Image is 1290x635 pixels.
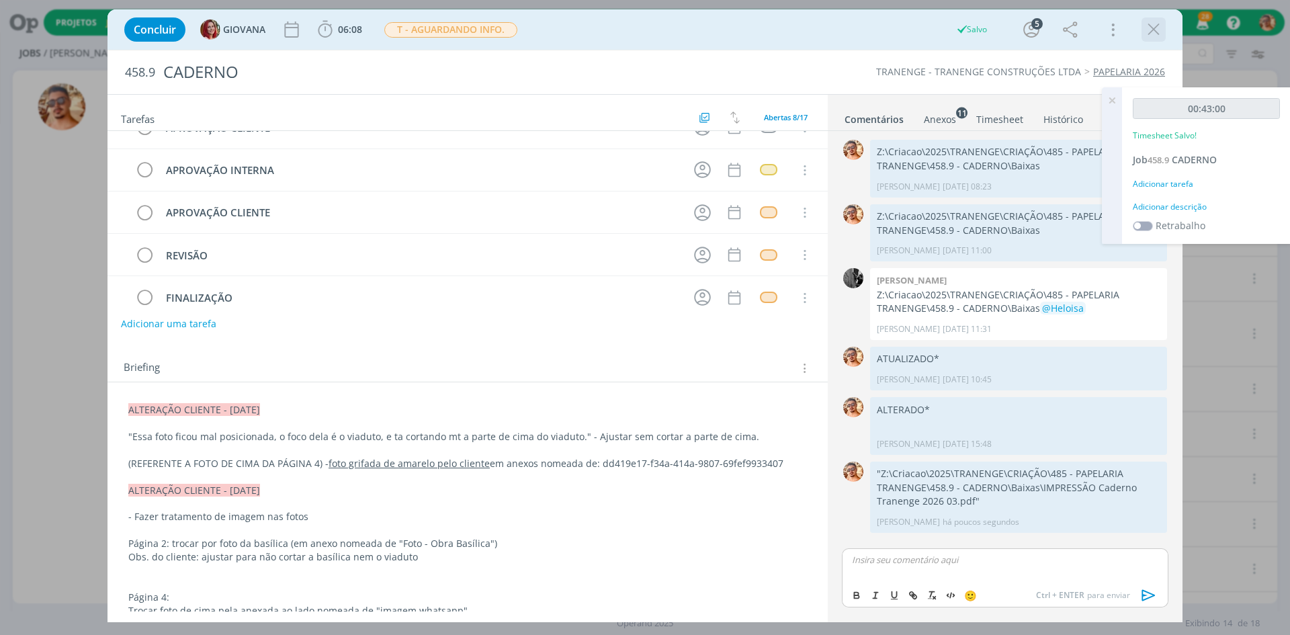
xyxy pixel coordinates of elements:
a: PAPELARIA 2026 [1093,65,1165,78]
span: 458.9 [125,65,155,80]
p: [PERSON_NAME] [877,516,940,528]
p: Página 4: [128,591,807,604]
a: Timesheet [976,107,1024,126]
img: V [843,140,863,160]
span: Tarefas [121,110,155,126]
button: 06:08 [314,19,365,40]
button: 5 [1021,19,1042,40]
span: Briefing [124,359,160,377]
span: Ctrl + ENTER [1036,589,1087,601]
div: APROVAÇÃO CLIENTE [160,204,681,221]
span: GIOVANA [223,25,265,34]
img: arrow-down-up.svg [730,112,740,124]
a: Job458.9CADERNO [1133,153,1217,166]
div: Adicionar descrição [1133,201,1280,213]
p: - Fazer tratamento de imagem nas fotos [128,510,807,523]
span: @Heloisa [1042,302,1084,314]
span: [DATE] 10:45 [943,374,992,386]
p: Timesheet Salvo! [1133,130,1197,142]
span: 458.9 [1148,154,1169,166]
span: CADERNO [1172,153,1217,166]
img: G [200,19,220,40]
p: "Z:\Criacao\2025\TRANENGE\CRIAÇÃO\485 - PAPELARIA TRANENGE\458.9 - CADERNO\Baixas\IMPRESSÃO Cader... [877,467,1160,508]
div: Anexos [924,113,956,126]
div: APROVAÇÃO INTERNA [160,162,681,179]
p: [PERSON_NAME] [877,245,940,257]
a: TRANENGE - TRANENGE CONSTRUÇÕES LTDA [876,65,1081,78]
img: V [843,204,863,224]
div: dialog [107,9,1182,622]
span: há poucos segundos [943,516,1019,528]
a: Histórico [1043,107,1084,126]
p: Obs. do cliente: ajustar para não cortar a basílica nem o viaduto [128,550,807,564]
span: [DATE] 08:23 [943,181,992,193]
p: [PERSON_NAME] [877,323,940,335]
p: ALTERADO* [877,403,1160,417]
p: [PERSON_NAME] [877,438,940,450]
div: CADERNO [158,56,726,89]
span: Concluir [134,24,176,35]
button: GGIOVANA [200,19,265,40]
sup: 11 [956,107,967,118]
span: ALTERAÇÃO CLIENTE - [DATE] [128,403,260,416]
label: Retrabalho [1156,218,1205,232]
img: P [843,268,863,288]
div: 5 [1031,18,1043,30]
p: "Essa foto ficou mal posicionada, o foco dela é o viaduto, e ta cortando mt a parte de cima do vi... [128,430,807,443]
div: Adicionar tarefa [1133,178,1280,190]
button: Concluir [124,17,185,42]
p: Z:\Criacao\2025\TRANENGE\CRIAÇÃO\485 - PAPELARIA TRANENGE\458.9 - CADERNO\Baixas [877,210,1160,237]
p: [PERSON_NAME] [877,181,940,193]
span: [DATE] 11:31 [943,323,992,335]
p: (REFERENTE A FOTO DE CIMA DA PÁGINA 4) - em anexos nomeada de: dd419e17-f34a-414a-9807-69fef9933407 [128,457,807,470]
span: Abertas 8/17 [764,112,808,122]
p: Página 2: trocar por foto da basílica (em anexo nomeada de "Foto - Obra Basílica") [128,537,807,550]
span: [DATE] 15:48 [943,438,992,450]
img: V [843,347,863,367]
span: 🙂 [964,589,977,602]
div: FINALIZAÇÃO [160,290,681,306]
img: V [843,462,863,482]
a: Comentários [844,107,904,126]
button: 🙂 [961,587,980,603]
span: T - AGUARDANDO INFO. [384,22,517,38]
img: V [843,397,863,417]
span: ALTERAÇÃO CLIENTE - [DATE] [128,484,260,497]
div: REVISÃO [160,247,681,264]
u: foto grifada de amarelo pelo cliente [329,457,490,470]
p: Z:\Criacao\2025\TRANENGE\CRIAÇÃO\485 - PAPELARIA TRANENGE\458.9 - CADERNO\Baixas [877,288,1160,316]
span: para enviar [1036,589,1130,601]
span: 06:08 [338,23,362,36]
span: [DATE] 11:00 [943,245,992,257]
button: T - AGUARDANDO INFO. [384,22,518,38]
div: Salvo [955,24,987,36]
b: [PERSON_NAME] [877,274,947,286]
p: Trocar foto de cima pela anexada ao lado nomeada de "imagem whatsapp" [128,604,807,618]
p: Z:\Criacao\2025\TRANENGE\CRIAÇÃO\485 - PAPELARIA TRANENGE\458.9 - CADERNO\Baixas [877,145,1160,173]
button: Adicionar uma tarefa [120,312,217,336]
p: ATUALIZADO* [877,352,1160,366]
p: [PERSON_NAME] [877,374,940,386]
